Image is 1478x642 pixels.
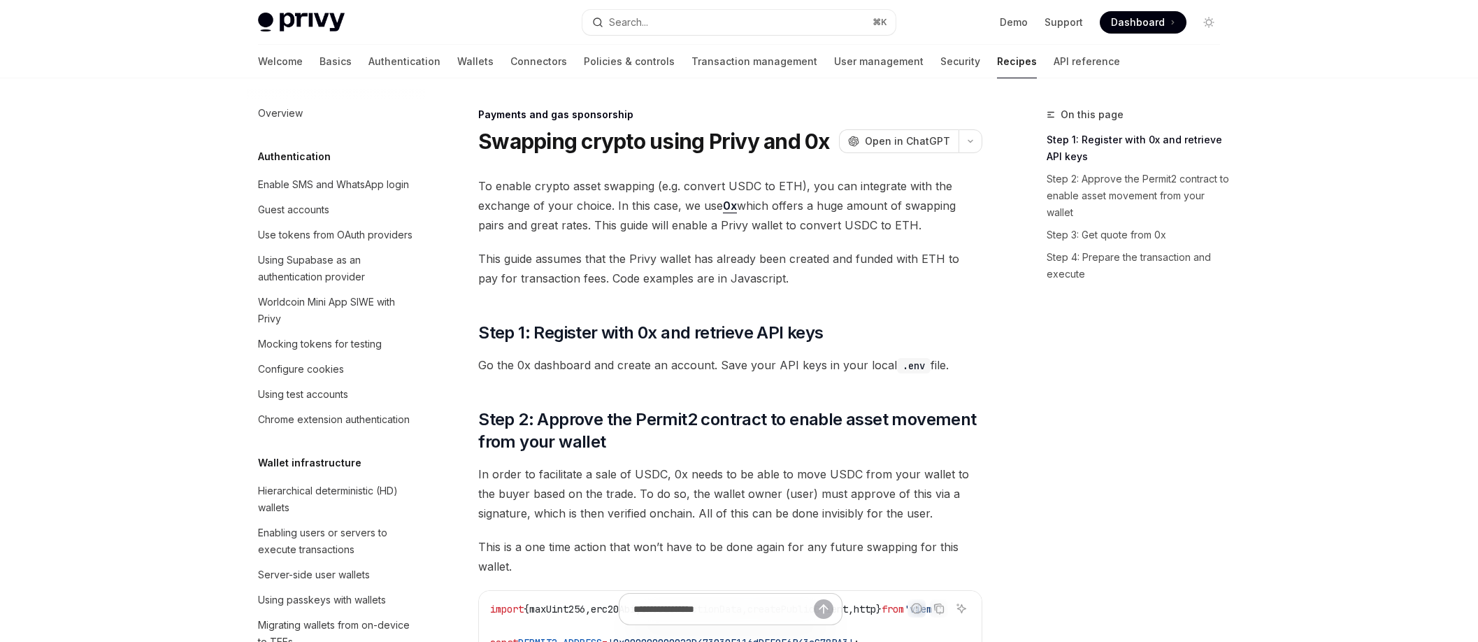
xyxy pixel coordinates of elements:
a: User management [834,45,924,78]
a: Enable SMS and WhatsApp login [247,172,426,197]
span: Step 2: Approve the Permit2 contract to enable asset movement from your wallet [478,408,982,453]
button: Toggle dark mode [1198,11,1220,34]
div: Enabling users or servers to execute transactions [258,525,417,558]
span: On this page [1061,106,1124,123]
a: API reference [1054,45,1120,78]
div: Server-side user wallets [258,566,370,583]
button: Send message [814,599,833,619]
div: Search... [609,14,648,31]
a: Basics [320,45,352,78]
a: Worldcoin Mini App SIWE with Privy [247,290,426,331]
div: Hierarchical deterministic (HD) wallets [258,483,417,516]
span: Step 1: Register with 0x and retrieve API keys [478,322,823,344]
a: Chrome extension authentication [247,407,426,432]
a: Authentication [368,45,440,78]
a: Configure cookies [247,357,426,382]
a: Using test accounts [247,382,426,407]
code: .env [897,358,931,373]
span: ⌘ K [873,17,887,28]
a: Recipes [997,45,1037,78]
a: Using passkeys with wallets [247,587,426,613]
div: Overview [258,105,303,122]
span: Open in ChatGPT [865,134,950,148]
a: Overview [247,101,426,126]
button: Open search [582,10,896,35]
a: Step 3: Get quote from 0x [1047,224,1231,246]
div: Enable SMS and WhatsApp login [258,176,409,193]
span: Go the 0x dashboard and create an account. Save your API keys in your local file. [478,355,982,375]
a: Server-side user wallets [247,562,426,587]
input: Ask a question... [633,594,814,625]
a: Mocking tokens for testing [247,331,426,357]
a: Using Supabase as an authentication provider [247,248,426,290]
button: Open in ChatGPT [839,129,959,153]
h5: Authentication [258,148,331,165]
a: Enabling users or servers to execute transactions [247,520,426,562]
h1: Swapping crypto using Privy and 0x [478,129,830,154]
div: Chrome extension authentication [258,411,410,428]
a: Dashboard [1100,11,1186,34]
a: Step 1: Register with 0x and retrieve API keys [1047,129,1231,168]
a: Security [940,45,980,78]
div: Mocking tokens for testing [258,336,382,352]
a: Policies & controls [584,45,675,78]
div: Configure cookies [258,361,344,378]
span: To enable crypto asset swapping (e.g. convert USDC to ETH), you can integrate with the exchange o... [478,176,982,235]
div: Guest accounts [258,201,329,218]
a: Support [1045,15,1083,29]
span: This is a one time action that won’t have to be done again for any future swapping for this wallet. [478,537,982,576]
a: Demo [1000,15,1028,29]
span: Dashboard [1111,15,1165,29]
div: Worldcoin Mini App SIWE with Privy [258,294,417,327]
a: Connectors [510,45,567,78]
span: In order to facilitate a sale of USDC, 0x needs to be able to move USDC from your wallet to the b... [478,464,982,523]
a: Step 2: Approve the Permit2 contract to enable asset movement from your wallet [1047,168,1231,224]
a: Step 4: Prepare the transaction and execute [1047,246,1231,285]
img: light logo [258,13,345,32]
div: Payments and gas sponsorship [478,108,982,122]
a: Hierarchical deterministic (HD) wallets [247,478,426,520]
a: Welcome [258,45,303,78]
div: Using test accounts [258,386,348,403]
a: Use tokens from OAuth providers [247,222,426,248]
a: Wallets [457,45,494,78]
div: Using passkeys with wallets [258,592,386,608]
span: This guide assumes that the Privy wallet has already been created and funded with ETH to pay for ... [478,249,982,288]
div: Using Supabase as an authentication provider [258,252,417,285]
a: Transaction management [691,45,817,78]
div: Use tokens from OAuth providers [258,227,412,243]
a: 0x [723,199,737,213]
h5: Wallet infrastructure [258,455,361,471]
a: Guest accounts [247,197,426,222]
